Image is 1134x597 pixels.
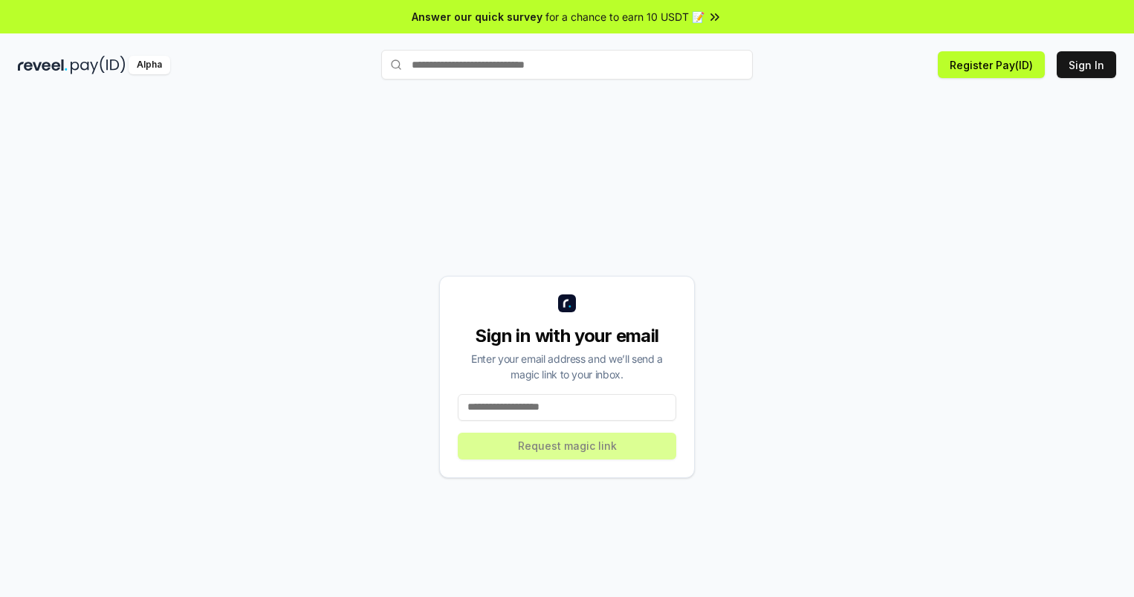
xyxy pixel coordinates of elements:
span: Answer our quick survey [412,9,542,25]
span: for a chance to earn 10 USDT 📝 [545,9,704,25]
div: Alpha [129,56,170,74]
div: Sign in with your email [458,324,676,348]
img: pay_id [71,56,126,74]
button: Register Pay(ID) [938,51,1045,78]
button: Sign In [1057,51,1116,78]
img: logo_small [558,294,576,312]
div: Enter your email address and we’ll send a magic link to your inbox. [458,351,676,382]
img: reveel_dark [18,56,68,74]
